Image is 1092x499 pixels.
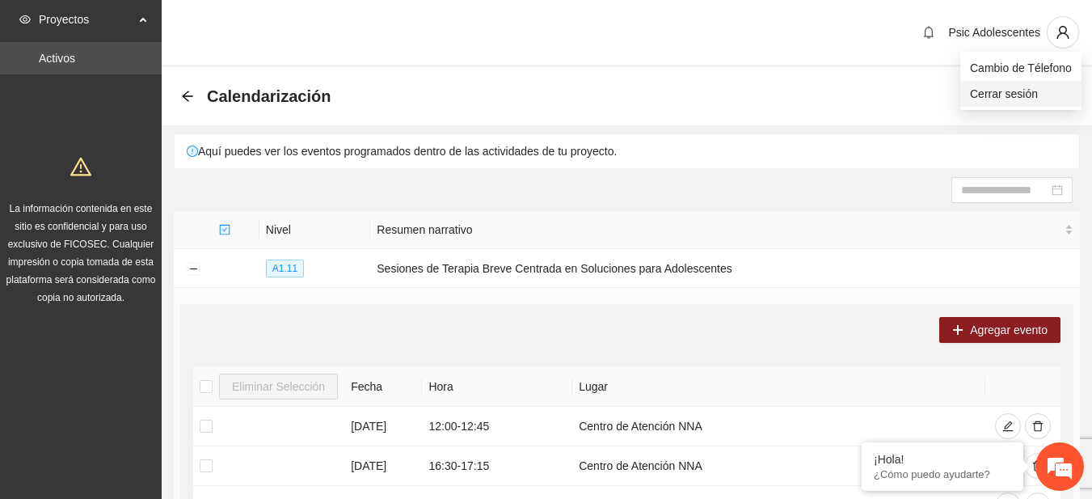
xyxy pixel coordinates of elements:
[370,249,1080,288] td: Sesiones de Terapia Breve Centrada en Soluciones para Adolescentes
[187,146,198,157] span: exclamation-circle
[916,19,942,45] button: bell
[1032,421,1044,433] span: delete
[94,159,223,323] span: Estamos en línea.
[948,26,1040,39] span: Psic Adolescentes
[344,367,422,407] th: Fecha
[422,446,572,486] td: 16:30 - 17:15
[874,453,1011,466] div: ¡Hola!
[970,59,1072,77] span: Cambio de Télefono
[572,407,984,446] td: Centro de Atención NNA
[874,468,1011,480] p: ¿Cómo puedo ayudarte?
[219,224,230,235] span: check-square
[259,211,370,249] th: Nivel
[952,324,963,337] span: plus
[6,203,156,303] span: La información contenida en este sitio es confidencial y para uso exclusivo de FICOSEC. Cualquier...
[39,3,134,36] span: Proyectos
[207,83,331,109] span: Calendarización
[422,367,572,407] th: Hora
[572,367,984,407] th: Lugar
[344,446,422,486] td: [DATE]
[187,263,200,276] button: Collapse row
[1047,16,1079,49] button: user
[370,211,1080,249] th: Resumen narrativo
[8,329,308,386] textarea: Escriba su mensaje y pulse “Intro”
[939,317,1060,343] button: plusAgregar evento
[39,52,75,65] a: Activos
[181,90,194,104] div: Back
[1032,460,1044,473] span: delete
[995,413,1021,439] button: edit
[422,407,572,446] td: 12:00 - 12:45
[1025,413,1051,439] button: delete
[970,85,1072,103] span: Cerrar sesión
[970,321,1048,339] span: Agregar evento
[70,156,91,177] span: warning
[377,221,1061,239] span: Resumen narrativo
[181,90,194,103] span: arrow-left
[84,82,272,104] div: Chatee con nosotros ahora
[1002,421,1014,433] span: edit
[344,407,422,446] td: [DATE]
[266,260,304,277] span: A1.11
[1048,25,1078,40] span: user
[265,8,304,47] div: Minimizar ventana de chat en vivo
[19,14,31,25] span: eye
[175,134,1079,168] div: Aquí puedes ver los eventos programados dentro de las actividades de tu proyecto.
[917,26,941,39] span: bell
[219,374,338,400] button: Eliminar Selección
[572,446,984,486] td: Centro de Atención NNA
